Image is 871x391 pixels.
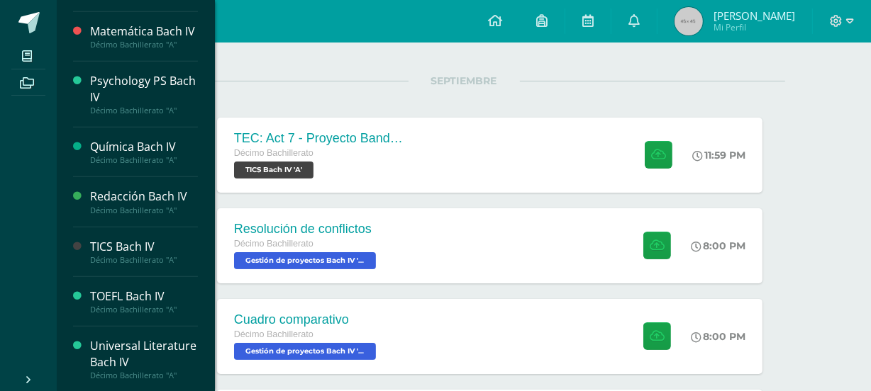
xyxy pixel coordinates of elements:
span: Décimo Bachillerato [234,148,314,158]
div: Cuadro comparativo [234,312,379,327]
span: Gestión de proyectos Bach IV 'A' [234,252,376,269]
img: 45x45 [675,7,703,35]
div: Décimo Bachillerato "A" [90,106,198,115]
a: TOEFL Bach IVDécimo Bachillerato "A" [90,288,198,314]
div: TICS Bach IV [90,239,198,255]
div: Resolución de conflictos [234,222,379,237]
a: Redacción Bach IVDécimo Bachillerato "A" [90,188,198,215]
span: TICS Bach IV 'A' [234,161,314,178]
a: Psychology PS Bach IVDécimo Bachillerato "A" [90,73,198,115]
div: Matemática Bach IV [90,23,198,40]
div: Décimo Bachillerato "A" [90,305,198,314]
div: Psychology PS Bach IV [90,73,198,106]
div: Décimo Bachillerato "A" [90,155,198,165]
div: Universal Literature Bach IV [90,338,198,370]
a: Química Bach IVDécimo Bachillerato "A" [90,139,198,165]
div: Décimo Bachillerato "A" [90,205,198,215]
a: Matemática Bach IVDécimo Bachillerato "A" [90,23,198,50]
span: SEPTIEMBRE [409,74,520,87]
div: 8:00 PM [691,239,745,252]
div: Décimo Bachillerato "A" [90,40,198,50]
div: Décimo Bachillerato "A" [90,255,198,265]
div: TOEFL Bach IV [90,288,198,305]
span: Gestión de proyectos Bach IV 'A' [234,343,376,360]
a: TICS Bach IVDécimo Bachillerato "A" [90,239,198,265]
span: Décimo Bachillerato [234,239,314,249]
a: Universal Literature Bach IVDécimo Bachillerato "A" [90,338,198,380]
div: Química Bach IV [90,139,198,155]
div: TEC: Act 7 - Proyecto Bandera Verde [234,131,404,146]
span: [PERSON_NAME] [714,8,795,23]
span: Décimo Bachillerato [234,329,314,339]
div: Décimo Bachillerato "A" [90,370,198,380]
div: 8:00 PM [691,330,745,343]
div: Redacción Bach IV [90,188,198,205]
div: 11:59 PM [692,149,745,161]
span: Mi Perfil [714,21,795,33]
